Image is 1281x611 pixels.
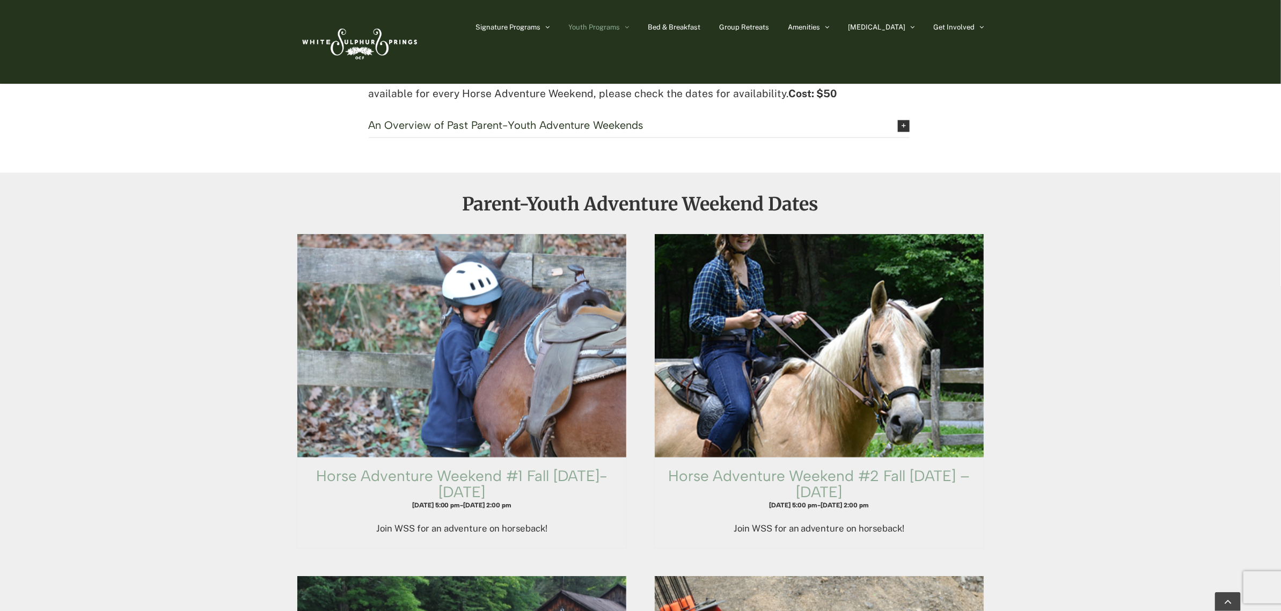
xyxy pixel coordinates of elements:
[476,24,541,31] span: Signature Programs
[720,24,770,31] span: Group Retreats
[665,501,972,511] h4: -
[668,467,970,501] a: Horse Adventure Weekend #2 Fall [DATE] – [DATE]
[789,88,837,99] strong: Cost: $50
[655,234,983,457] a: Horse Adventure Weekend #2 Fall Friday – Sunday
[369,119,882,131] span: An Overview of Past Parent-Youth Adventure Weekends
[648,24,701,31] span: Bed & Breakfast
[297,17,421,67] img: White Sulphur Springs Logo
[464,502,512,510] span: [DATE] 2:00 pm
[297,234,626,457] a: Horse Adventure Weekend #1 Fall Wednesday-Friday
[665,521,972,537] p: Join WSS for an adventure on horseback!
[412,502,460,510] span: [DATE] 5:00 pm
[308,521,615,537] p: Join WSS for an adventure on horseback!
[369,114,910,137] a: An Overview of Past Parent-Youth Adventure Weekends
[821,502,869,510] span: [DATE] 2:00 pm
[934,24,975,31] span: Get Involved
[788,24,821,31] span: Amenities
[316,467,607,501] a: Horse Adventure Weekend #1 Fall [DATE]-[DATE]
[569,24,620,31] span: Youth Programs
[308,501,615,511] h4: -
[769,502,817,510] span: [DATE] 5:00 pm
[848,24,906,31] span: [MEDICAL_DATA]
[297,194,984,214] h2: Parent-Youth Adventure Weekend Dates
